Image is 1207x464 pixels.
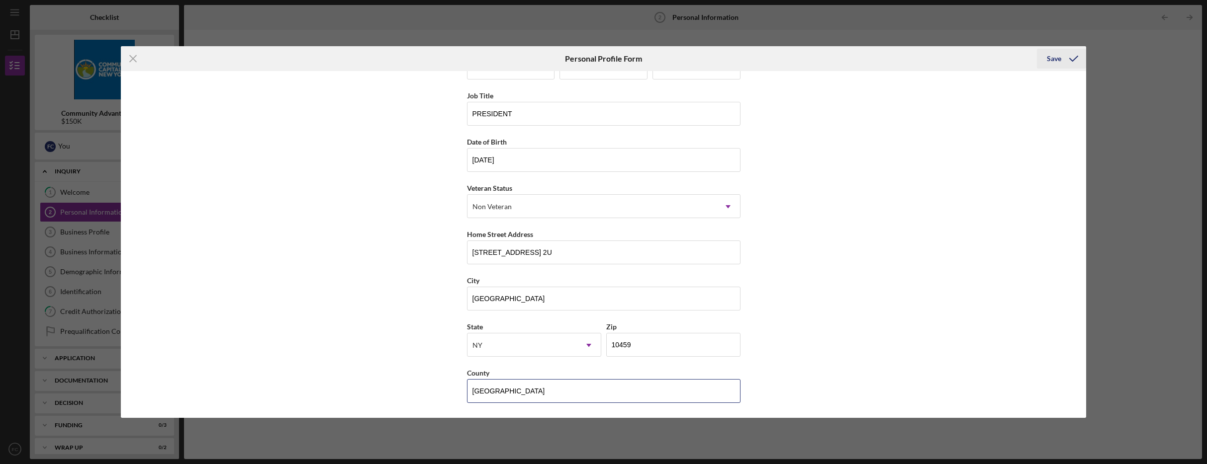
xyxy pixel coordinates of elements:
div: Save [1047,49,1061,69]
div: Non Veteran [472,203,512,211]
h6: Personal Profile Form [565,54,642,63]
label: Home Street Address [467,230,533,238]
label: Date of Birth [467,138,507,146]
label: City [467,276,479,285]
div: NY [472,341,482,349]
label: Zip [606,322,617,331]
label: Job Title [467,91,493,100]
button: Save [1037,49,1086,69]
label: County [467,369,489,377]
